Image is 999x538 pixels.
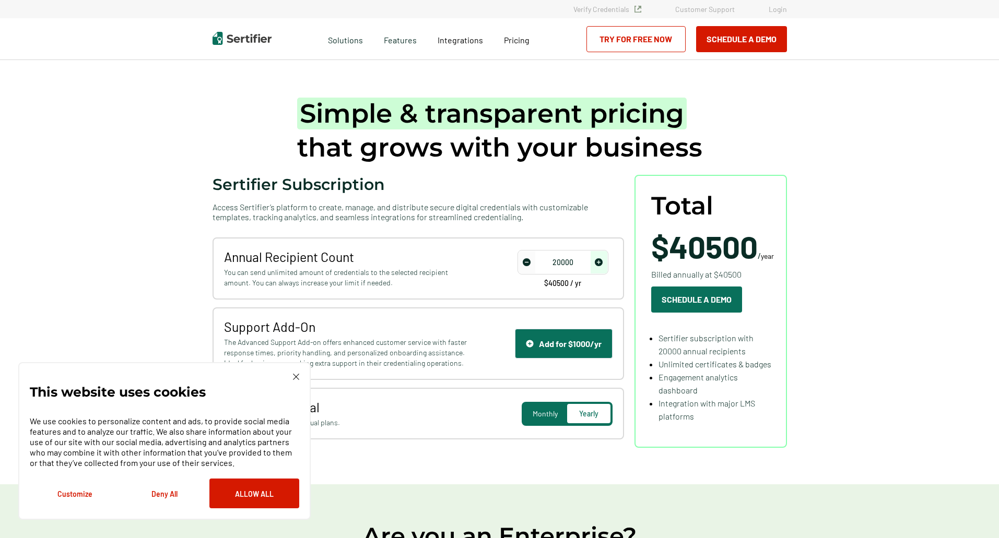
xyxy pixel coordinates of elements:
[213,202,624,222] span: Access Sertifier’s platform to create, manage, and distribute secure digital credentials with cus...
[651,192,713,220] span: Total
[30,416,299,468] p: We use cookies to personalize content and ads, to provide social media features and to analyze ou...
[651,231,774,262] span: /
[328,32,363,45] span: Solutions
[761,252,774,260] span: year
[696,26,787,52] button: Schedule a Demo
[586,26,686,52] a: Try for Free Now
[438,32,483,45] a: Integrations
[504,32,530,45] a: Pricing
[297,97,702,164] h1: that grows with your business
[120,479,209,508] button: Deny All
[544,280,581,287] span: $40500 / yr
[591,251,607,273] span: increase number
[533,409,558,418] span: Monthly
[209,479,299,508] button: Allow All
[224,337,470,368] span: The Advanced Support Add-on offers enhanced customer service with faster response times, priority...
[293,374,299,380] img: Cookie Popup Close
[659,372,738,395] span: Engagement analytics dashboard
[651,286,742,313] button: Schedule a Demo
[384,32,417,45] span: Features
[504,35,530,45] span: Pricing
[526,339,602,349] div: Add for $1000/yr
[224,417,470,428] span: Get 2 months free with annual plans.
[659,333,754,356] span: Sertifier subscription with 20000 annual recipients
[297,98,687,129] span: Simple & transparent pricing
[30,479,120,508] button: Customize
[224,319,470,334] span: Support Add-On
[515,329,613,358] button: Support IconAdd for $1000/yr
[651,268,742,281] span: Billed annually at $40500
[438,35,483,45] span: Integrations
[30,387,206,397] p: This website uses cookies
[659,359,771,369] span: Unlimited certificates & badges
[224,267,470,288] span: You can send unlimited amount of credentials to the selected recipient amount. You can always inc...
[579,409,598,418] span: Yearly
[634,6,641,13] img: Verified
[523,258,531,266] img: Decrease Icon
[595,258,603,266] img: Increase Icon
[224,249,470,265] span: Annual Recipient Count
[659,398,755,421] span: Integration with major LMS platforms
[769,5,787,14] a: Login
[213,175,385,194] span: Sertifier Subscription
[651,228,758,265] span: $40500
[675,5,735,14] a: Customer Support
[573,5,641,14] a: Verify Credentials
[526,340,534,348] img: Support Icon
[947,488,999,538] iframe: Chat Widget
[519,251,535,273] span: decrease number
[213,32,272,45] img: Sertifier | Digital Credentialing Platform
[224,399,470,415] span: Payment Interval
